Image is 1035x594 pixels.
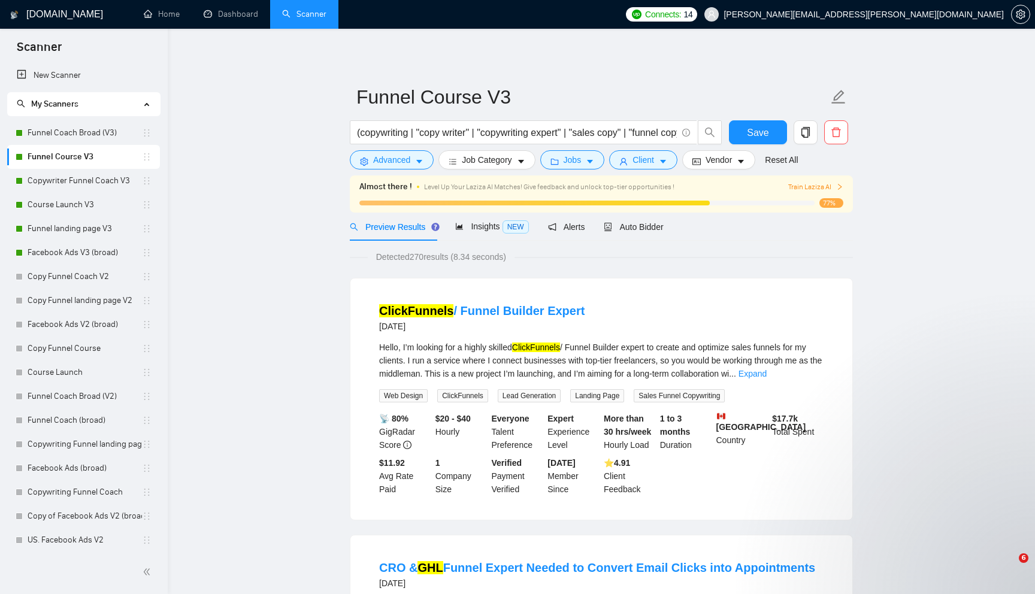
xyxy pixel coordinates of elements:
span: caret-down [586,157,594,166]
span: holder [142,416,152,425]
div: [DATE] [379,319,585,334]
span: 77% [819,198,843,208]
span: Sales Funnel Copywriting [634,389,725,402]
span: ClickFunnels [437,389,488,402]
li: Copy Funnel Coach V2 [7,265,160,289]
span: user [619,157,628,166]
b: [DATE] [547,458,575,468]
span: holder [142,176,152,186]
div: Hello, I’m looking for a highly skilled / Funnel Builder expert to create and optimize sales funn... [379,341,824,380]
li: US. Facebook Ads V2 [7,528,160,552]
a: US. Facebook Ads V2 [28,528,142,552]
b: [GEOGRAPHIC_DATA] [716,412,806,432]
span: Web Design [379,389,428,402]
a: Course Launch [28,360,142,384]
mark: ClickFunnels [512,343,560,352]
a: homeHome [144,9,180,19]
span: delete [825,127,848,138]
li: Funnel Coach Broad (V3) [7,121,160,145]
span: Almost there ! [359,180,412,193]
b: $20 - $40 [435,414,471,423]
div: Country [714,412,770,451]
button: idcardVendorcaret-down [682,150,755,169]
span: Client [632,153,654,166]
div: GigRadar Score [377,412,433,451]
span: Save [747,125,768,140]
span: holder [142,152,152,162]
span: holder [142,128,152,138]
span: holder [142,248,152,257]
span: search [17,99,25,108]
a: New Scanner [17,63,150,87]
a: Expand [739,369,767,378]
a: Copywriting Funnel landing page [28,432,142,456]
span: Landing Page [570,389,624,402]
a: Funnel landing page V3 [28,217,142,241]
span: folder [550,157,559,166]
a: dashboardDashboard [204,9,258,19]
span: robot [604,223,612,231]
div: Experience Level [545,412,601,451]
li: Copy Funnel landing page V2 [7,289,160,313]
div: Talent Preference [489,412,546,451]
span: Insights [455,222,528,231]
b: $11.92 [379,458,405,468]
span: holder [142,463,152,473]
b: 1 [435,458,440,468]
span: search [698,127,721,138]
b: ⭐️ 4.91 [604,458,630,468]
span: holder [142,224,152,234]
button: settingAdvancedcaret-down [350,150,434,169]
span: Vendor [706,153,732,166]
div: Total Spent [770,412,826,451]
input: Scanner name... [356,82,828,112]
li: Course Launch V3 [7,193,160,217]
div: Payment Verified [489,456,546,496]
button: copy [794,120,818,144]
span: Alerts [548,222,585,232]
b: Verified [492,458,522,468]
button: search [698,120,722,144]
div: Client Feedback [601,456,658,496]
button: Save [729,120,787,144]
a: Copy Funnel landing page V2 [28,289,142,313]
a: Copywriting Funnel Coach [28,480,142,504]
span: holder [142,344,152,353]
div: Hourly Load [601,412,658,451]
a: Funnel Coach (broad) [28,408,142,432]
a: Facebook Ads V3 (broad) [28,241,142,265]
span: setting [1012,10,1030,19]
li: Copywriter Funnel Coach V3 [7,169,160,193]
div: Hourly [433,412,489,451]
span: Scanner [7,38,71,63]
span: My Scanners [31,99,78,109]
span: Advanced [373,153,410,166]
button: setting [1011,5,1030,24]
img: upwork-logo.png [632,10,641,19]
li: Course Launch [7,360,160,384]
li: Copy Funnel Course [7,337,160,360]
a: searchScanner [282,9,326,19]
span: holder [142,511,152,521]
li: Funnel Coach (broad) [7,408,160,432]
div: Duration [658,412,714,451]
div: Tooltip anchor [430,222,441,232]
li: Facebook Ads (broad) [7,456,160,480]
a: Copywriter Funnel Coach V3 [28,169,142,193]
li: Copywriting Funnel Coach [7,480,160,504]
span: holder [142,392,152,401]
span: holder [142,320,152,329]
img: 🇨🇦 [717,412,725,420]
span: edit [831,89,846,105]
b: Expert [547,414,574,423]
b: 1 to 3 months [660,414,691,437]
button: Train Laziza AI [788,181,843,193]
a: Course Launch V3 [28,193,142,217]
span: holder [142,440,152,449]
span: Lead Generation [498,389,561,402]
span: Level Up Your Laziza AI Matches! Give feedback and unlock top-tier opportunities ! [424,183,674,191]
span: ... [729,369,736,378]
a: Facebook Ads (broad) [28,456,142,480]
b: Everyone [492,414,529,423]
span: 6 [1019,553,1028,563]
